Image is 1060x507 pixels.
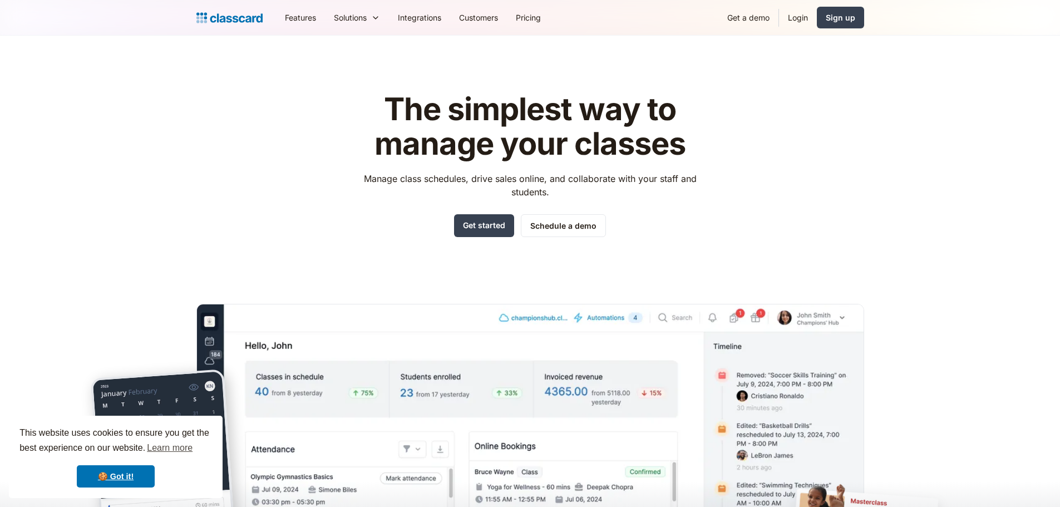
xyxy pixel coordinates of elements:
a: Schedule a demo [521,214,606,237]
p: Manage class schedules, drive sales online, and collaborate with your staff and students. [353,172,707,199]
a: learn more about cookies [145,440,194,456]
a: dismiss cookie message [77,465,155,488]
a: Customers [450,5,507,30]
div: Sign up [826,12,855,23]
a: Login [779,5,817,30]
a: Sign up [817,7,864,28]
span: This website uses cookies to ensure you get the best experience on our website. [19,426,212,456]
div: cookieconsent [9,416,223,498]
a: Get started [454,214,514,237]
a: Integrations [389,5,450,30]
a: home [196,10,263,26]
a: Pricing [507,5,550,30]
div: Solutions [334,12,367,23]
a: Get a demo [718,5,778,30]
h1: The simplest way to manage your classes [353,92,707,161]
div: Solutions [325,5,389,30]
a: Features [276,5,325,30]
